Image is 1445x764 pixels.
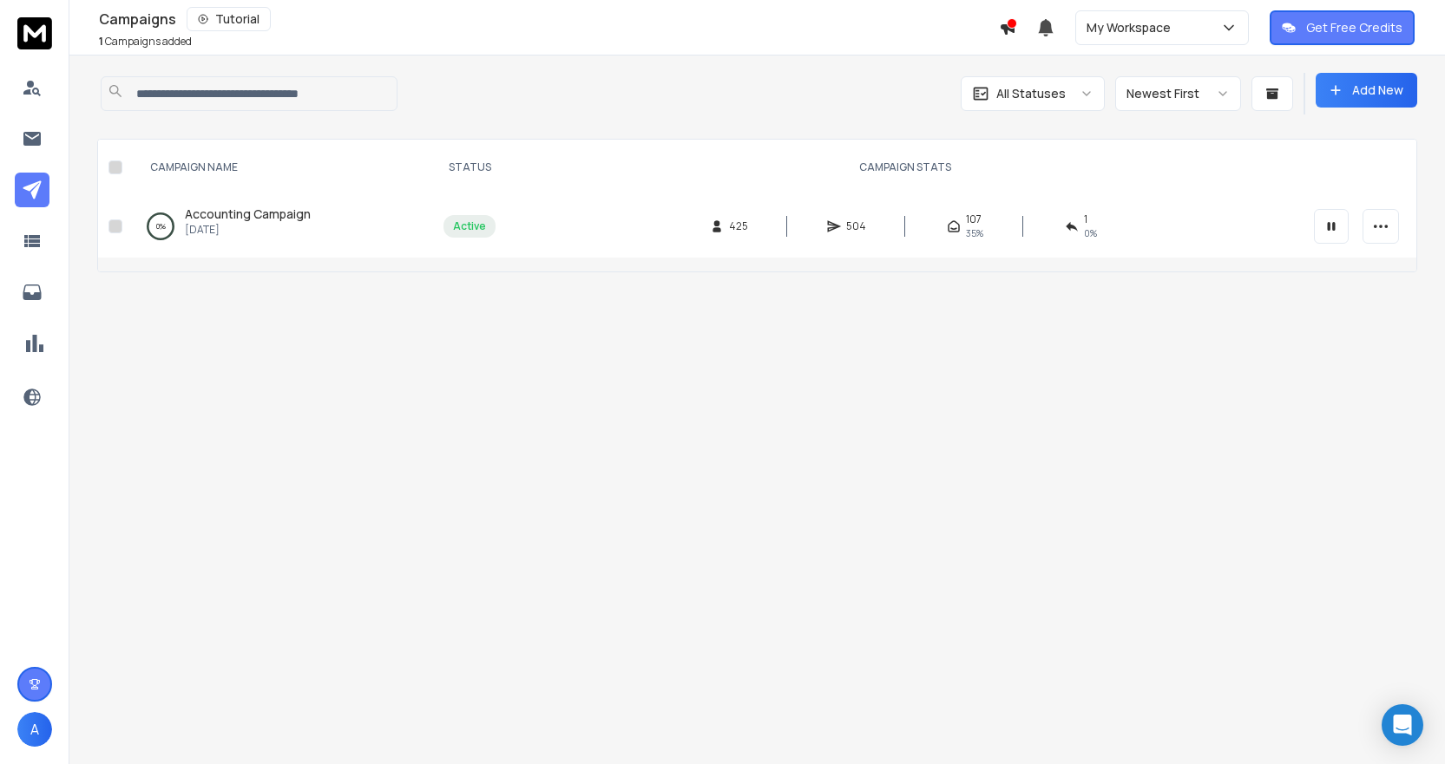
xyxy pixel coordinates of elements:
button: A [17,712,52,747]
span: 35 % [966,226,983,240]
td: 0%Accounting Campaign[DATE] [129,195,433,258]
div: Campaigns [99,7,999,31]
span: Accounting Campaign [185,206,311,222]
p: Campaigns added [99,35,192,49]
span: 0 % [1084,226,1097,240]
button: Newest First [1115,76,1241,111]
span: 504 [846,219,866,233]
div: Active [453,219,486,233]
span: 1 [99,34,103,49]
a: Accounting Campaign [185,206,311,223]
p: 0 % [156,218,166,235]
p: My Workspace [1087,19,1178,36]
button: Tutorial [187,7,271,31]
button: Get Free Credits [1270,10,1415,45]
p: [DATE] [185,223,311,237]
p: Get Free Credits [1306,19,1402,36]
th: STATUS [433,140,506,195]
span: 1 [1084,212,1087,226]
div: Open Intercom Messenger [1382,704,1423,746]
span: 425 [729,219,748,233]
th: CAMPAIGN NAME [129,140,433,195]
span: 107 [966,212,982,226]
th: CAMPAIGN STATS [506,140,1304,195]
button: Add New [1316,73,1417,108]
p: All Statuses [996,85,1066,102]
